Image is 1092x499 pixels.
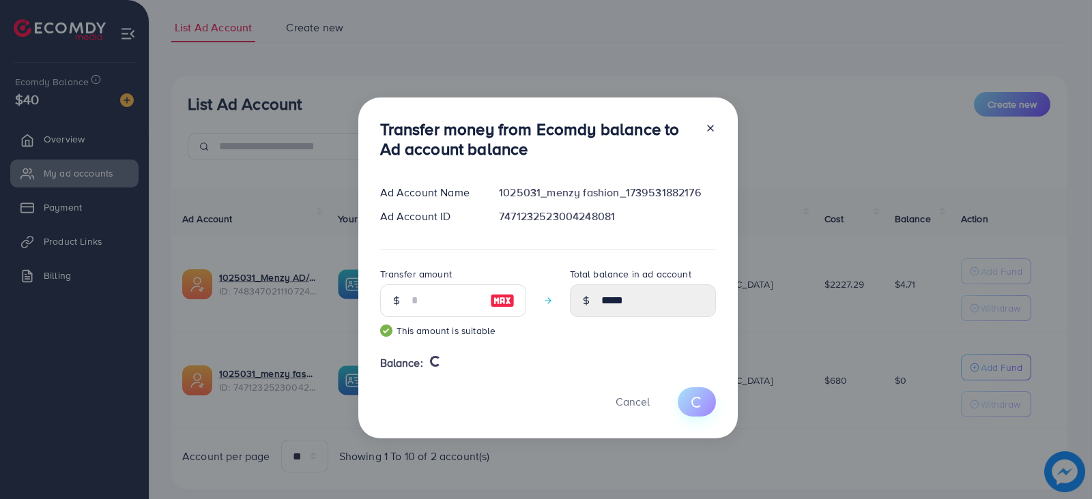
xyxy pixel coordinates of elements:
label: Transfer amount [380,267,452,281]
div: 1025031_menzy fashion_1739531882176 [488,185,726,200]
img: guide [380,324,392,337]
div: 7471232523004248081 [488,209,726,224]
img: image [490,292,515,309]
small: This amount is suitable [380,324,526,337]
label: Total balance in ad account [570,267,691,281]
button: Cancel [599,387,667,417]
h3: Transfer money from Ecomdy balance to Ad account balance [380,119,694,159]
span: Balance: [380,355,423,371]
div: Ad Account ID [369,209,489,224]
span: Cancel [616,394,650,409]
div: Ad Account Name [369,185,489,200]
